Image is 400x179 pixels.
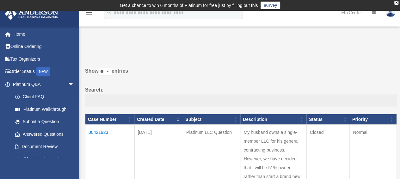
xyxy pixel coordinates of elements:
div: Get a chance to win 6 months of Platinum for free just by filling out this [120,2,258,9]
th: Description: activate to sort column ascending [240,114,306,125]
a: menu [85,11,93,16]
a: Client FAQ [9,91,81,103]
th: Case Number: activate to sort column ascending [85,114,135,125]
a: Platinum Knowledge Room [9,153,81,173]
a: survey [261,2,280,9]
th: Subject: activate to sort column ascending [183,114,240,125]
img: Anderson Advisors Platinum Portal [3,8,60,20]
div: close [394,1,398,5]
a: Document Review [9,140,81,153]
a: Tax Organizers [4,53,84,65]
a: Platinum Walkthrough [9,103,81,116]
a: Home [4,28,84,40]
label: Search: [85,86,397,106]
i: search [106,9,113,15]
div: NEW [36,67,50,76]
th: Priority: activate to sort column ascending [350,114,397,125]
a: Order StatusNEW [4,65,84,78]
img: User Pic [386,8,395,17]
label: Show entries [85,67,397,82]
a: Answered Questions [9,128,77,140]
th: Created Date: activate to sort column ascending [134,114,183,125]
th: Status: activate to sort column ascending [306,114,350,125]
a: Submit a Question [9,116,81,128]
span: arrow_drop_down [68,78,81,91]
input: Search: [85,94,397,106]
i: menu [85,9,93,16]
select: Showentries [99,68,112,75]
a: Online Ordering [4,40,84,53]
a: Platinum Q&Aarrow_drop_down [4,78,81,91]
